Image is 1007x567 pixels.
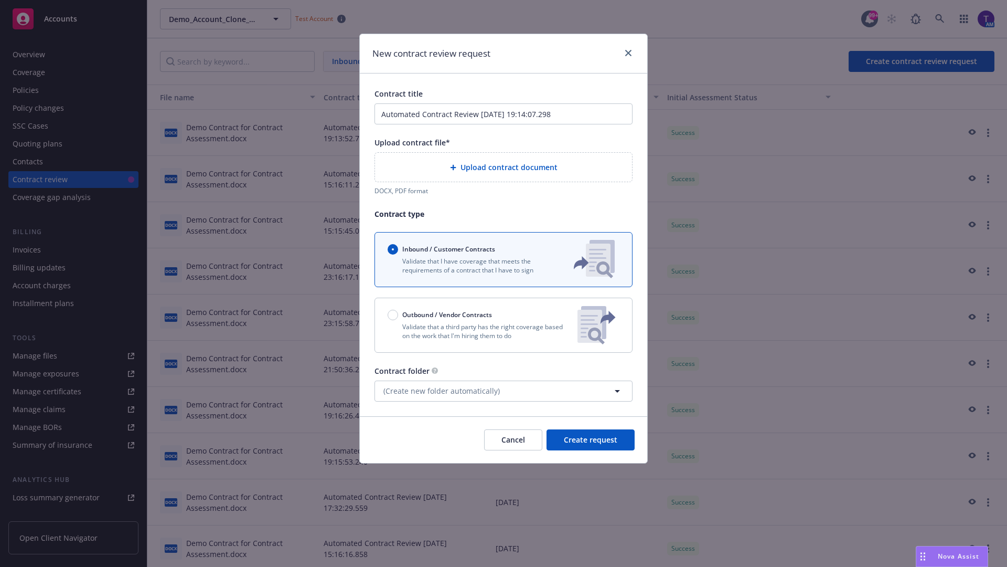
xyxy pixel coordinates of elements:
[372,47,490,60] h1: New contract review request
[916,547,929,566] div: Drag to move
[374,152,633,182] div: Upload contract document
[388,244,398,255] input: Inbound / Customer Contracts
[374,89,423,99] span: Contract title
[484,429,542,450] button: Cancel
[374,366,430,376] span: Contract folder
[374,103,633,124] input: Enter a title for this contract
[622,47,635,59] a: close
[564,435,617,445] span: Create request
[402,310,492,319] span: Outbound / Vendor Contracts
[388,322,569,340] p: Validate that a third party has the right coverage based on the work that I'm hiring them to do
[374,208,633,219] p: Contract type
[938,552,979,561] span: Nova Assist
[402,245,495,254] span: Inbound / Customer Contracts
[374,381,633,402] button: (Create new folder automatically)
[388,310,398,320] input: Outbound / Vendor Contracts
[383,385,500,396] span: (Create new folder automatically)
[460,162,558,173] span: Upload contract document
[374,232,633,287] button: Inbound / Customer ContractsValidate that I have coverage that meets the requirements of a contra...
[374,138,450,148] span: Upload contract file*
[388,257,556,275] p: Validate that I have coverage that meets the requirements of a contract that I have to sign
[374,186,633,195] div: DOCX, PDF format
[916,546,988,567] button: Nova Assist
[501,435,525,445] span: Cancel
[547,429,635,450] button: Create request
[374,298,633,353] button: Outbound / Vendor ContractsValidate that a third party has the right coverage based on the work t...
